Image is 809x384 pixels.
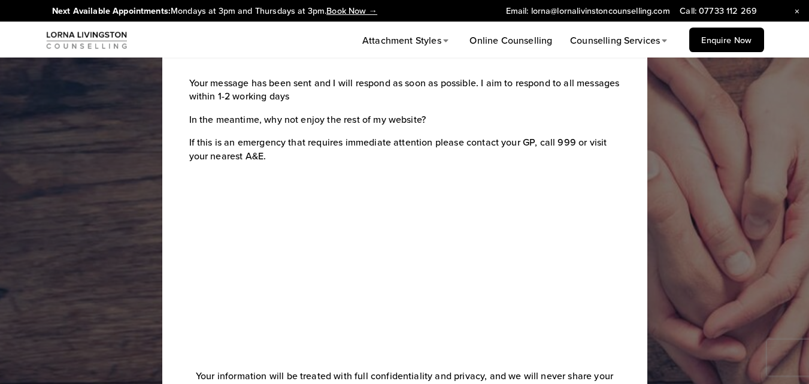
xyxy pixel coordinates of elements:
a: Online Counselling [469,33,552,49]
span: Attachment Styles [362,34,441,47]
img: Counsellor Lorna Livingston: Counselling London [46,29,128,50]
span: Counselling Services [570,34,660,47]
p: Your message has been sent and I will respond as soon as possible. I aim to respond to all messag... [189,76,620,103]
p: If this is an emergency that requires immediate attention please contact your GP, call 999 or vis... [189,135,620,162]
p: In the meantime, why not enjoy the rest of my website? [189,113,620,126]
a: folder dropdown [362,33,452,49]
a: folder dropdown [570,33,671,49]
a: Book Now → [326,4,377,17]
a: Enquire Now [689,28,763,52]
